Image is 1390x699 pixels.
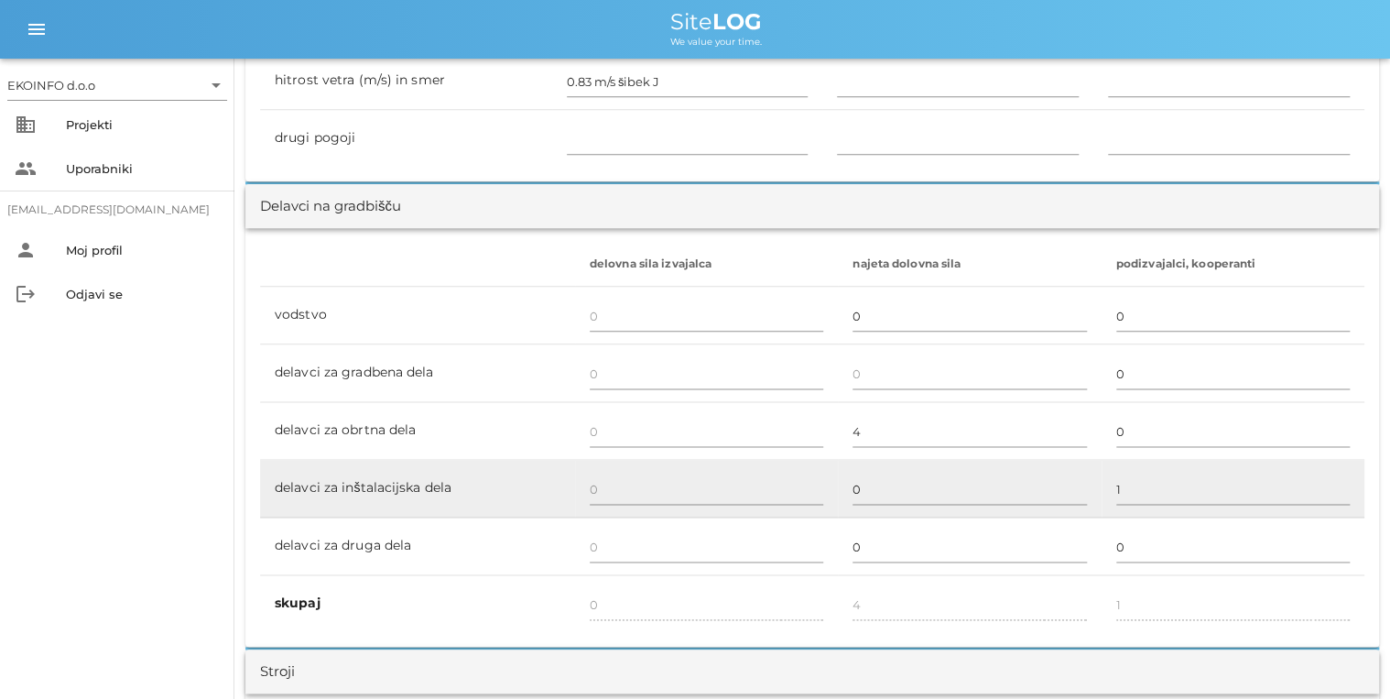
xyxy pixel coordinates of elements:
[15,239,37,261] i: person
[15,283,37,305] i: logout
[275,595,320,611] b: skupaj
[260,518,575,575] td: delavci za druga dela
[590,475,823,504] input: 0
[7,71,227,100] div: EKOINFO d.o.o
[852,301,1086,331] input: 0
[838,243,1101,287] th: najeta dolovna sila
[260,661,295,683] div: Stroji
[260,196,401,217] div: Delavci na gradbišču
[15,114,37,136] i: business
[205,74,227,96] i: arrow_drop_down
[1116,417,1350,446] input: 0
[66,287,220,301] div: Odjavi se
[575,243,838,287] th: delovna sila izvajalca
[1116,359,1350,388] input: 0
[7,77,95,93] div: EKOINFO d.o.o
[852,475,1086,504] input: 0
[1298,611,1390,699] iframe: Chat Widget
[1298,611,1390,699] div: Pripomoček za klepet
[260,344,575,402] td: delavci za gradbena dela
[1102,243,1364,287] th: podizvajalci, kooperanti
[260,110,552,167] td: drugi pogoji
[66,243,220,257] div: Moj profil
[712,8,762,35] b: LOG
[590,359,823,388] input: 0
[66,161,220,176] div: Uporabniki
[590,532,823,562] input: 0
[260,287,575,344] td: vodstvo
[66,117,220,132] div: Projekti
[1116,301,1350,331] input: 0
[260,402,575,460] td: delavci za obrtna dela
[852,532,1086,562] input: 0
[260,52,552,110] td: hitrost vetra (m/s) in smer
[590,301,823,331] input: 0
[15,158,37,180] i: people
[670,8,762,35] span: Site
[1116,532,1350,562] input: 0
[26,18,48,40] i: menu
[670,36,762,48] span: We value your time.
[852,359,1086,388] input: 0
[1116,475,1350,504] input: 0
[260,460,575,518] td: delavci za inštalacijska dela
[590,417,823,446] input: 0
[852,417,1086,446] input: 0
